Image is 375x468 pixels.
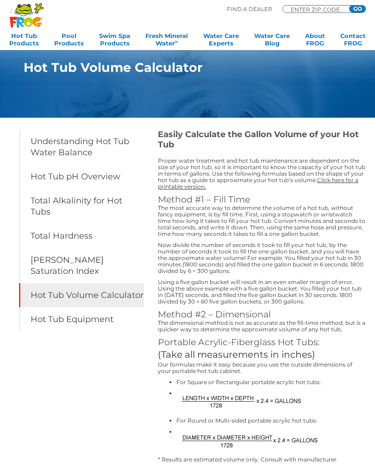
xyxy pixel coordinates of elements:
a: Hot Tub Volume Calculator [19,283,144,307]
a: Water CareBlog [254,32,290,51]
h3: Portable Acrylic-Fiberglass Hot Tubs: [158,337,365,348]
h3: Method #2 – Dimensional [158,310,365,320]
h2: Easily Calculate the Gallon Volume of your Hot Tub [158,129,365,150]
a: PoolProducts [54,32,84,51]
p: The dimensional method is not as accurate as the fill-time method, but is a quicker way to determ... [158,320,365,333]
img: Formula for Volume of Round or Multi-sided portable acrylic hot tubs [176,429,321,452]
a: AboutFROG [305,32,325,51]
input: Zip Code Form [290,7,345,12]
p: Now divide the number of seconds it took to fill your hot tub, by the number of seconds it took t... [158,242,365,274]
a: Total Alkalinity for Hot Tubs [19,189,144,224]
a: Fresh MineralWater∞ [145,32,188,51]
a: Understanding Hot Tub Water Balance [19,129,144,164]
a: Hot Tub pH Overview [19,164,144,189]
img: Formula for Volume of Square or Rectangular portable acrylic hot tubs [176,390,304,413]
sup: ∞ [175,39,178,44]
input: GO [349,5,366,13]
p: The most accurate way to determine the volume of a hot tub, without fancy equipment, is by fill t... [158,205,365,237]
li: For Round or Multi-sided portable acrylic hot tubs: [176,417,365,424]
h3: Method #1 – Fill Time [158,195,365,205]
a: Click here for a printable version. [158,177,358,190]
p: Using a five gallon bucket will result in an even smaller margin of error. Using the above exampl... [158,279,365,305]
a: [PERSON_NAME] Saturation Index [19,248,144,283]
div: (Take all measurements in inches) [158,348,365,361]
p: Our formulas make it easy because you use the outside dimensions of your portable hot tub cabinet. [158,361,365,374]
p: Proper water treatment and hot tub maintenance are dependent on the size of your hot tub, so it i... [158,158,365,190]
a: Total Hardness [19,224,144,248]
a: ContactFROG [340,32,366,51]
a: Hot TubProducts [9,32,39,51]
a: Hot Tub Equipment [19,307,144,331]
h1: Hot Tub Volume Calculator [24,60,330,75]
li: For Square or Rectangular portable acrylic hot tubs: [176,379,365,386]
p: * Results are estimated volume only. Consult with manufacturer. [158,456,365,463]
p: Find A Dealer [227,5,272,13]
a: Swim SpaProducts [99,32,130,51]
a: Water CareExperts [203,32,239,51]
